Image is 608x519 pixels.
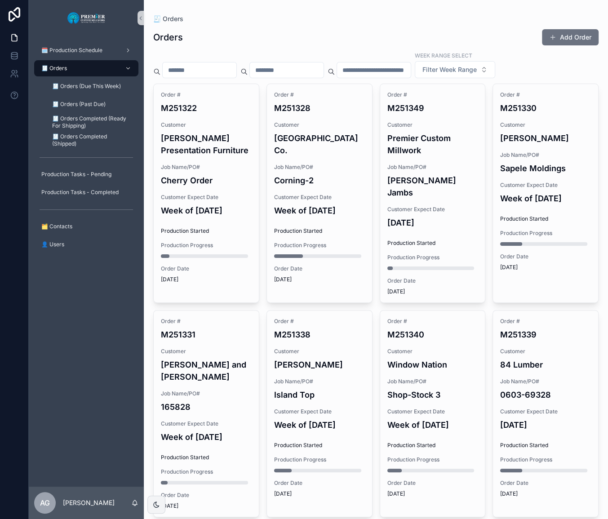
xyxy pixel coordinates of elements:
[387,442,478,449] span: Production Started
[500,230,591,237] span: Production Progress
[274,348,365,355] span: Customer
[274,359,365,371] h4: [PERSON_NAME]
[52,133,129,147] span: 🧾 Orders Completed (Shipped)
[45,114,138,130] a: 🧾 Orders Completed (Ready For Shipping)
[274,265,365,272] span: Order Date
[41,65,67,72] span: 🧾 Orders
[40,497,50,508] span: AG
[274,164,365,171] span: Job Name/PO#
[161,454,252,461] span: Production Started
[41,189,119,196] span: Production Tasks - Completed
[161,132,252,156] h4: [PERSON_NAME] Presentation Furniture
[500,91,591,98] span: Order #
[415,61,495,78] button: Select Button
[380,84,486,303] a: Order #M251349CustomerPremier Custom MillworkJob Name/PO#[PERSON_NAME] JambsCustomer Expect Date[...
[500,408,591,415] span: Customer Expect Date
[387,91,478,98] span: Order #
[500,348,591,355] span: Customer
[500,479,591,487] span: Order Date
[153,14,183,23] a: 🧾 Orders
[500,253,591,260] span: Order Date
[500,192,591,204] h4: Week of [DATE]
[41,171,111,178] span: Production Tasks - Pending
[387,217,478,229] h4: [DATE]
[161,318,252,325] span: Order #
[45,78,138,94] a: 🧾 Orders (Due This Week)
[422,65,477,74] span: Filter Week Range
[274,204,365,217] h4: Week of [DATE]
[387,121,478,129] span: Customer
[161,242,252,249] span: Production Progress
[41,241,64,248] span: 👤 Users
[34,236,138,253] a: 👤 Users
[274,132,365,156] h4: [GEOGRAPHIC_DATA] Co.
[161,401,252,413] h4: 165828
[266,310,373,517] a: Order #M251338Customer[PERSON_NAME]Job Name/PO#Island TopCustomer Expect DateWeek of [DATE]Produc...
[500,359,591,371] h4: 84 Lumber
[274,91,365,98] span: Order #
[153,310,259,517] a: Order #M251331Customer[PERSON_NAME] and [PERSON_NAME]Job Name/PO#165828Customer Expect DateWeek o...
[500,456,591,463] span: Production Progress
[45,96,138,112] a: 🧾 Orders (Past Due)
[387,240,478,247] span: Production Started
[274,419,365,431] h4: Week of [DATE]
[153,31,183,44] h1: Orders
[45,132,138,148] a: 🧾 Orders Completed (Shipped)
[161,91,252,98] span: Order #
[387,254,478,261] span: Production Progress
[161,121,252,129] span: Customer
[387,490,478,497] span: [DATE]
[161,431,252,443] h4: Week of [DATE]
[41,223,72,230] span: 🗂️ Contacts
[161,390,252,397] span: Job Name/PO#
[274,479,365,487] span: Order Date
[387,348,478,355] span: Customer
[500,264,591,271] span: [DATE]
[387,389,478,401] h4: Shop-Stock 3
[387,378,478,385] span: Job Name/PO#
[274,442,365,449] span: Production Started
[161,468,252,475] span: Production Progress
[161,227,252,235] span: Production Started
[161,164,252,171] span: Job Name/PO#
[34,166,138,182] a: Production Tasks - Pending
[41,47,102,54] span: 🗓️ Production Schedule
[161,265,252,272] span: Order Date
[274,276,365,283] span: [DATE]
[387,318,478,325] span: Order #
[387,456,478,463] span: Production Progress
[274,102,365,114] h4: M251328
[387,479,478,487] span: Order Date
[493,84,599,303] a: Order #M251330Customer[PERSON_NAME]Job Name/PO#Sapele MoldingsCustomer Expect DateWeek of [DATE]P...
[274,408,365,415] span: Customer Expect Date
[34,60,138,76] a: 🧾 Orders
[387,328,478,341] h4: M251340
[34,42,138,58] a: 🗓️ Production Schedule
[29,36,144,264] div: scrollable content
[274,227,365,235] span: Production Started
[415,51,472,59] label: Week Range Select
[500,151,591,159] span: Job Name/PO#
[274,328,365,341] h4: M251338
[500,182,591,189] span: Customer Expect Date
[266,84,373,303] a: Order #M251328Customer[GEOGRAPHIC_DATA] Co.Job Name/PO#Corning-2Customer Expect DateWeek of [DATE...
[500,419,591,431] h4: [DATE]
[500,442,591,449] span: Production Started
[500,490,591,497] span: [DATE]
[161,328,252,341] h4: M251331
[161,194,252,201] span: Customer Expect Date
[274,456,365,463] span: Production Progress
[500,132,591,144] h4: [PERSON_NAME]
[493,310,599,517] a: Order #M251339Customer84 LumberJob Name/PO#0603-69328Customer Expect Date[DATE]Production Started...
[274,318,365,325] span: Order #
[274,121,365,129] span: Customer
[63,498,115,507] p: [PERSON_NAME]
[542,29,599,45] button: Add Order
[387,359,478,371] h4: Window Nation
[161,348,252,355] span: Customer
[161,492,252,499] span: Order Date
[34,218,138,235] a: 🗂️ Contacts
[500,378,591,385] span: Job Name/PO#
[387,277,478,284] span: Order Date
